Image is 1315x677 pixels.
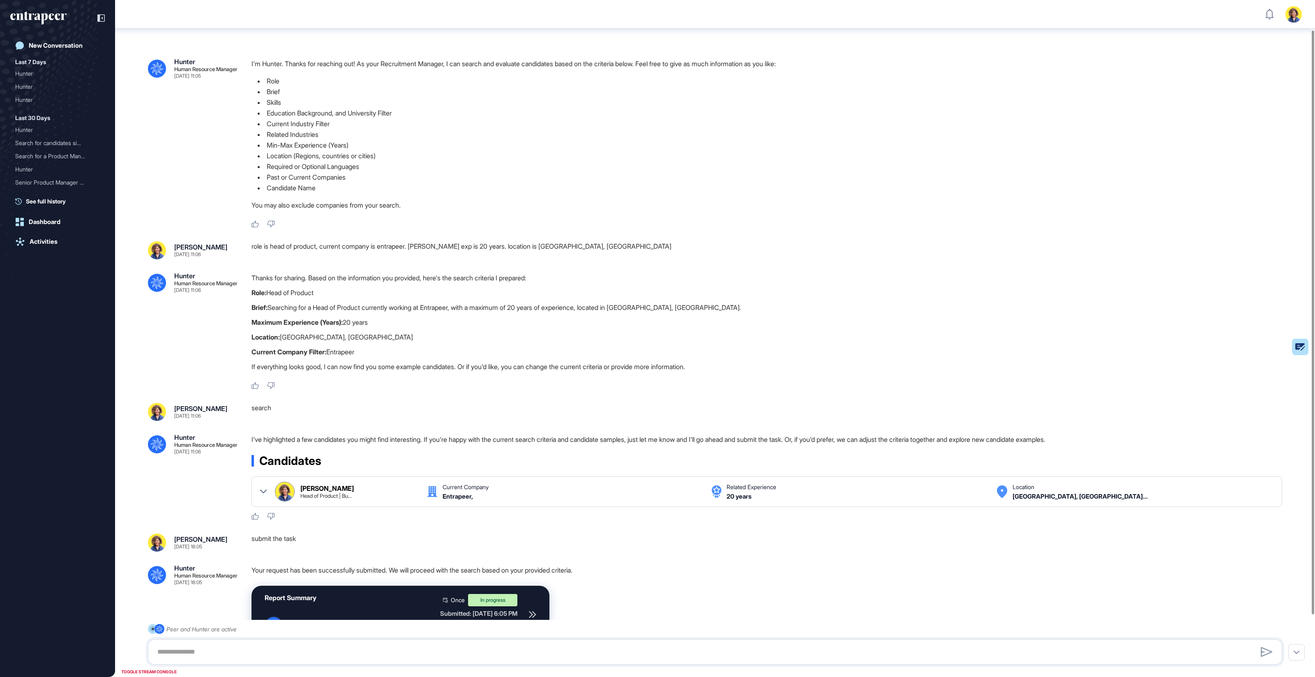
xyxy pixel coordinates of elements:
p: 20 years [251,317,1289,328]
li: Education Background, and University Filter [251,108,1289,118]
div: [DATE] 18:05 [174,544,202,549]
li: Min-Max Experience (Years) [251,140,1289,150]
li: Candidate Name [251,183,1289,193]
div: Hunter [15,67,93,80]
strong: Role: [251,289,266,297]
div: search [251,403,1289,421]
li: Required or Optional Languages [251,161,1289,172]
div: [DATE] 11:06 [174,288,201,293]
span: Once [451,597,465,603]
div: Head of Product | Building AI Agents as Digital Consultants | Always-On Innovation for Enterprises [300,493,352,499]
div: Human Resource Manager [174,281,238,286]
div: Search for a Product Mana... [15,150,93,163]
strong: Maximum Experience (Years): [251,318,343,326]
div: Hunter [288,619,349,627]
li: Role [251,76,1289,86]
p: Your request has been successfully submitted. We will proceed with the search based on your provi... [251,565,1289,575]
p: I've highlighted a few candidates you might find interesting. If you're happy with the current se... [251,434,1289,445]
img: user-avatar [1285,6,1302,23]
div: Search for candidates similar to Sara Holyavkin [15,136,100,150]
li: Current Industry Filter [251,118,1289,129]
p: If everything looks good, I can now find you some example candidates. Or if you'd like, you can c... [251,361,1289,372]
div: [PERSON_NAME] [174,244,227,250]
img: sara%20resim.jpeg [148,241,166,259]
div: [DATE] 11:06 [174,414,201,418]
div: Hunter [15,123,100,136]
p: Head of Product [251,287,1289,298]
div: [DATE] 11:06 [174,449,201,454]
div: Related Experience [727,484,776,490]
p: Entrapeer [251,347,1289,357]
div: Hunter [15,163,100,176]
div: Hunter [174,565,195,571]
div: Human Resource Manager [174,573,238,578]
a: Activities [10,233,105,250]
div: Hunter [15,189,93,202]
div: Hunter [15,123,93,136]
div: Senior Product Manager Job Posting for Softtech [15,176,100,189]
div: [PERSON_NAME] [174,405,227,412]
li: Past or Current Companies [251,172,1289,183]
div: Hunter [174,434,195,441]
div: TOGGLE STREAM CONSOLE [119,667,179,677]
span: Candidates [259,455,321,467]
div: [DATE] 11:06 [174,252,201,257]
div: [DATE] 18:05 [174,580,202,585]
div: Location [1013,484,1034,490]
div: Hunter [15,163,93,176]
strong: Brief: [251,303,268,312]
div: In progress [468,594,517,606]
li: Skills [251,97,1289,108]
div: 20 years [727,493,752,499]
div: Last 7 Days [15,57,46,67]
div: San Francisco, California, United States United States [1013,493,1148,499]
li: Related Industries [251,129,1289,140]
strong: Current Company Filter: [251,348,326,356]
div: role is head of product, current company is entrapeer. [PERSON_NAME] exp is 20 years. location is... [251,241,1289,259]
div: Search for a Product Manager with AI Development Experience in Turkey (3-10 Years Experience) [15,150,100,163]
div: Senior Product Manager Jo... [15,176,93,189]
span: See full history [26,197,66,206]
div: Peer and Hunter are active [166,624,237,634]
p: Searching for a Head of Product currently working at Entrapeer, with a maximum of 20 years of exp... [251,302,1289,313]
div: Hunter [15,67,100,80]
strong: Location: [251,333,280,341]
div: Submitted: [DATE] 6:05 PM [412,610,517,617]
div: New Conversation [29,42,83,49]
img: sara%20resim.jpeg [148,403,166,421]
p: I'm Hunter. Thanks for reaching out! As your Recruitment Manager, I can search and evaluate candi... [251,58,1289,69]
div: Hunter [174,58,195,65]
div: Hunter [15,80,93,93]
p: You may also exclude companies from your search. [251,200,1289,210]
div: Hunter [15,189,100,202]
div: Human Resource Manager [174,442,238,448]
div: [PERSON_NAME] [300,485,354,492]
div: [DATE] 11:05 [174,74,201,79]
img: sara%20resim.jpeg [148,534,166,552]
img: Sara Holyavkin [275,482,294,501]
p: Thanks for sharing. Based on the information you provided, here's the search criteria I prepared: [251,273,1289,283]
div: Last 30 Days [15,113,50,123]
div: Hunter [15,93,100,106]
div: Hunter [174,273,195,279]
div: Dashboard [29,218,60,226]
a: New Conversation [10,37,105,54]
div: entrapeer-logo [10,12,67,25]
div: Human Resource Manager [174,67,238,72]
a: See full history [15,197,105,206]
div: submit the task [251,534,1289,552]
div: Search for candidates sim... [15,136,93,150]
div: Current Company [443,484,489,490]
div: Activities [30,238,58,245]
p: [GEOGRAPHIC_DATA], [GEOGRAPHIC_DATA] [251,332,1289,342]
div: Hunter [15,80,100,93]
div: Entrapeer, [443,493,473,499]
div: [PERSON_NAME] [174,536,227,543]
a: Dashboard [10,214,105,230]
li: Brief [251,86,1289,97]
div: Hunter [15,93,93,106]
li: Location (Regions, countries or cities) [251,150,1289,161]
div: Report Summary [265,594,316,602]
